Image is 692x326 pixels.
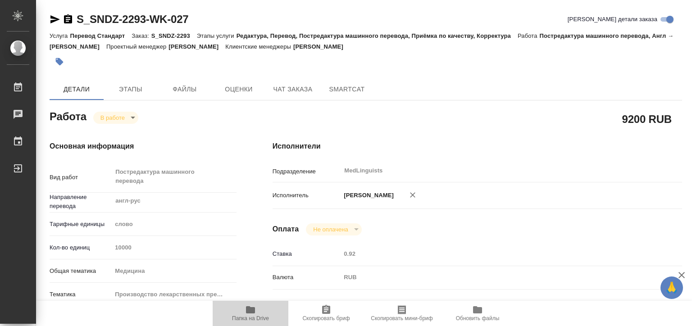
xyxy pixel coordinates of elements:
div: RUB [341,270,648,285]
p: Общая тематика [50,267,112,276]
span: Обновить файлы [456,315,500,321]
a: S_SNDZ-2293-WK-027 [77,13,188,25]
button: Удалить исполнителя [403,185,423,205]
span: [PERSON_NAME] детали заказа [568,15,657,24]
div: В работе [93,112,138,124]
button: 🙏 [660,276,683,299]
button: Скопировать ссылку [63,14,73,25]
span: Этапы [109,84,152,95]
button: Скопировать мини-бриф [364,301,440,326]
p: Заказ: [132,32,151,39]
p: Подразделение [273,167,341,176]
p: Услуга [50,32,70,39]
p: Валюта [273,273,341,282]
p: Перевод Стандарт [70,32,132,39]
p: [PERSON_NAME] [168,43,225,50]
p: Редактура, Перевод, Постредактура машинного перевода, Приёмка по качеству, Корректура [237,32,518,39]
h4: Оплата [273,224,299,235]
button: В работе [98,114,127,122]
div: слово [112,217,236,232]
p: S_SNDZ-2293 [151,32,197,39]
button: Папка на Drive [213,301,288,326]
p: Ставка [273,249,341,258]
div: Медицина [112,263,236,279]
p: Этапы услуги [197,32,237,39]
span: SmartCat [325,84,369,95]
span: Скопировать мини-бриф [371,315,432,321]
span: Файлы [163,84,206,95]
span: Детали [55,84,98,95]
p: [PERSON_NAME] [293,43,350,50]
input: Пустое поле [341,247,648,260]
span: Чат заказа [271,84,314,95]
div: В работе [306,223,361,235]
p: Направление перевода [50,193,112,211]
p: Проектный менеджер [106,43,168,50]
span: 🙏 [664,278,679,297]
h2: Работа [50,108,86,124]
input: Пустое поле [112,241,236,254]
span: Папка на Drive [232,315,269,321]
h4: Исполнители [273,141,682,152]
p: Клиентские менеджеры [225,43,293,50]
p: Исполнитель [273,191,341,200]
button: Не оплачена [310,226,351,233]
p: Вид работ [50,173,112,182]
p: Работа [518,32,540,39]
div: Производство лекарственных препаратов [112,287,236,302]
span: Оценки [217,84,260,95]
span: Скопировать бриф [302,315,350,321]
button: Скопировать ссылку для ЯМессенджера [50,14,60,25]
button: Обновить файлы [440,301,515,326]
p: Тарифные единицы [50,220,112,229]
p: [PERSON_NAME] [341,191,394,200]
button: Скопировать бриф [288,301,364,326]
h4: Основная информация [50,141,237,152]
h2: 9200 RUB [622,111,672,127]
p: Тематика [50,290,112,299]
p: Кол-во единиц [50,243,112,252]
button: Добавить тэг [50,52,69,72]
